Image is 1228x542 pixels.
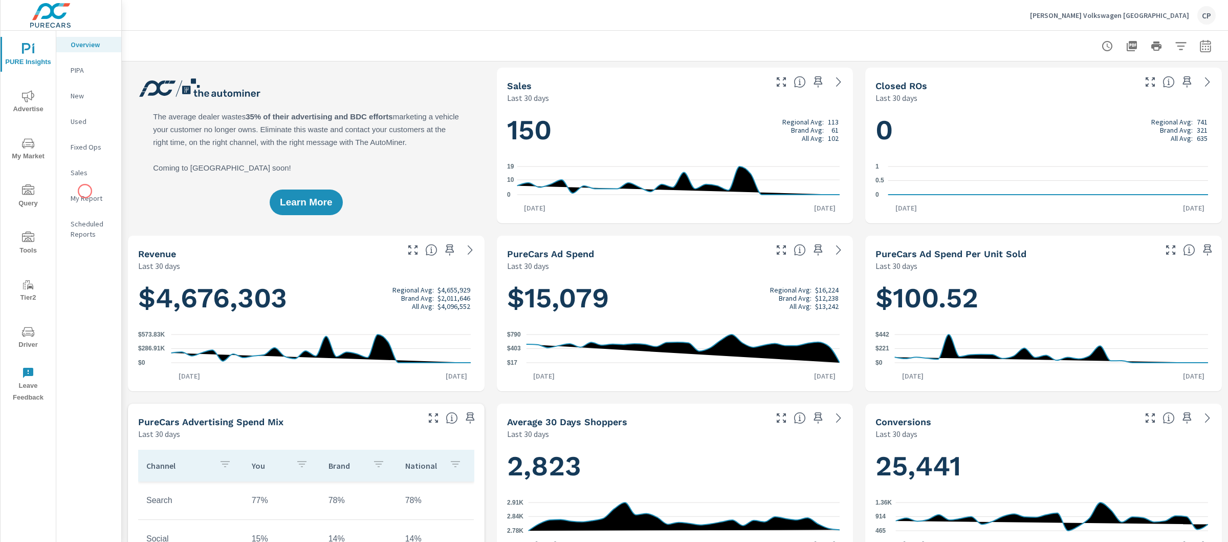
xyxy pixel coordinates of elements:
[875,177,884,184] text: 0.5
[71,65,113,75] p: PIPA
[1199,242,1216,258] span: Save this to your personalized report
[438,371,474,381] p: [DATE]
[810,410,826,426] span: Save this to your personalized report
[1176,203,1212,213] p: [DATE]
[875,248,1026,259] h5: PureCars Ad Spend Per Unit Sold
[171,371,207,381] p: [DATE]
[810,242,826,258] span: Save this to your personalized report
[807,203,843,213] p: [DATE]
[875,163,879,170] text: 1
[1171,36,1191,56] button: Apply Filters
[4,367,53,404] span: Leave Feedback
[875,80,927,91] h5: Closed ROs
[790,302,812,310] p: All Avg:
[507,113,843,148] h1: 150
[1197,6,1216,25] div: CP
[462,410,478,426] span: Save this to your personalized report
[815,286,839,294] p: $16,224
[779,294,812,302] p: Brand Avg:
[507,345,521,352] text: $403
[56,191,121,206] div: My Report
[56,216,121,242] div: Scheduled Reports
[875,92,917,104] p: Last 30 days
[1146,36,1167,56] button: Print Report
[875,281,1212,316] h1: $100.52
[507,92,549,104] p: Last 30 days
[56,62,121,78] div: PIPA
[875,416,931,427] h5: Conversions
[1199,74,1216,90] a: See more details in report
[442,242,458,258] span: Save this to your personalized report
[1183,244,1195,256] span: Average cost of advertising per each vehicle sold at the dealer over the selected date range. The...
[875,428,917,440] p: Last 30 days
[807,371,843,381] p: [DATE]
[1195,36,1216,56] button: Select Date Range
[507,416,627,427] h5: Average 30 Days Shoppers
[828,134,839,142] p: 102
[320,488,397,513] td: 78%
[888,203,924,213] p: [DATE]
[138,359,145,366] text: $0
[875,449,1212,484] h1: 25,441
[1197,126,1208,134] p: 321
[895,371,931,381] p: [DATE]
[815,294,839,302] p: $12,238
[56,37,121,52] div: Overview
[507,163,514,170] text: 19
[71,168,113,178] p: Sales
[405,242,421,258] button: Make Fullscreen
[1142,74,1158,90] button: Make Fullscreen
[138,416,283,427] h5: PureCars Advertising Spend Mix
[71,142,113,152] p: Fixed Ops
[1122,36,1142,56] button: "Export Report to PDF"
[507,449,843,484] h1: 2,823
[4,43,53,68] span: PURE Insights
[425,244,437,256] span: Total sales revenue over the selected date range. [Source: This data is sourced from the dealer’s...
[405,461,441,471] p: National
[1199,410,1216,426] a: See more details in report
[875,527,886,534] text: 465
[875,359,883,366] text: $0
[830,74,847,90] a: See more details in report
[875,499,892,506] text: 1.36K
[138,345,165,352] text: $286.91K
[1142,410,1158,426] button: Make Fullscreen
[507,513,523,520] text: 2.84K
[146,461,211,471] p: Channel
[1179,74,1195,90] span: Save this to your personalized report
[507,359,517,366] text: $17
[802,134,824,142] p: All Avg:
[1163,412,1175,424] span: The number of dealer-specified goals completed by a visitor. [Source: This data is provided by th...
[328,461,364,471] p: Brand
[770,286,812,294] p: Regional Avg:
[4,184,53,210] span: Query
[462,242,478,258] a: See more details in report
[875,345,889,352] text: $221
[875,513,886,520] text: 914
[507,176,514,183] text: 10
[815,302,839,310] p: $13,242
[4,279,53,304] span: Tier2
[71,39,113,50] p: Overview
[1030,11,1189,20] p: [PERSON_NAME] Volkswagen [GEOGRAPHIC_DATA]
[794,76,806,88] span: Number of vehicles sold by the dealership over the selected date range. [Source: This data is sou...
[782,118,824,126] p: Regional Avg:
[1151,118,1193,126] p: Regional Avg:
[138,260,180,272] p: Last 30 days
[397,488,474,513] td: 78%
[875,113,1212,148] h1: 0
[507,527,523,534] text: 2.78K
[56,114,121,129] div: Used
[773,242,790,258] button: Make Fullscreen
[56,139,121,155] div: Fixed Ops
[138,331,165,338] text: $573.83K
[4,326,53,351] span: Driver
[56,165,121,180] div: Sales
[4,90,53,115] span: Advertise
[875,191,879,198] text: 0
[1163,242,1179,258] button: Make Fullscreen
[507,331,521,338] text: $790
[828,118,839,126] p: 113
[138,248,176,259] h5: Revenue
[425,410,442,426] button: Make Fullscreen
